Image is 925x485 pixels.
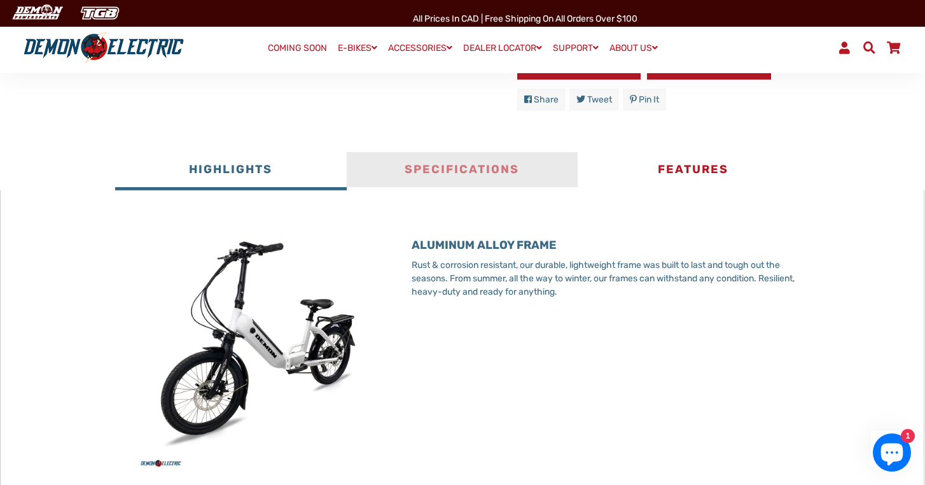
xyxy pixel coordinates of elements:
[459,39,546,57] a: DEALER LOCATOR
[639,94,659,105] span: Pin it
[6,3,67,24] img: Demon Electric
[263,39,331,57] a: COMING SOON
[347,152,578,190] button: Specifications
[548,39,603,57] a: SUPPORT
[333,39,382,57] a: E-BIKES
[605,39,662,57] a: ABOUT US
[587,94,612,105] span: Tweet
[384,39,457,57] a: ACCESSORIES
[115,152,346,190] button: Highlights
[869,433,915,475] inbox-online-store-chat: Shopify online store chat
[534,94,559,105] span: Share
[578,152,809,190] button: Features
[74,3,126,24] img: TGB Canada
[413,13,637,24] span: All Prices in CAD | Free shipping on all orders over $100
[412,239,809,253] h3: ALUMINUM ALLOY FRAME
[412,258,809,299] p: Rust & corrosion resistant, our durable, lightweight frame was built to last and tough out the se...
[134,213,393,472] img: 3_Rebel_White_R_to_L_45.jpg
[19,31,188,64] img: Demon Electric logo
